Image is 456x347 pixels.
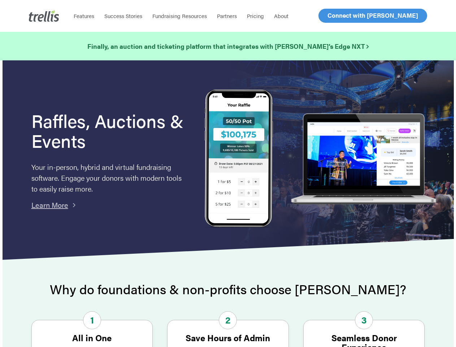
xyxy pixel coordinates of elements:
span: 3 [355,311,373,329]
span: 2 [219,311,237,329]
a: About [269,12,294,20]
span: Fundraising Resources [152,12,207,20]
img: Trellis Raffles, Auctions and Event Fundraising [204,89,273,229]
span: Partners [217,12,237,20]
a: Fundraising Resources [147,12,212,20]
span: Success Stories [104,12,142,20]
a: Learn More [31,200,68,210]
strong: Finally, an auction and ticketing platform that integrates with [PERSON_NAME]’s Edge NXT [87,42,369,51]
p: Your in-person, hybrid and virtual fundraising software. Engage your donors with modern tools to ... [31,162,186,194]
a: Pricing [242,12,269,20]
span: Pricing [247,12,264,20]
h1: Raffles, Auctions & Events [31,111,186,150]
a: Connect with [PERSON_NAME] [318,9,427,23]
a: Partners [212,12,242,20]
span: About [274,12,288,20]
strong: All in One [72,331,112,344]
span: Features [74,12,94,20]
a: Features [69,12,99,20]
span: Connect with [PERSON_NAME] [327,11,418,20]
img: rafflelaptop_mac_optim.png [288,113,439,205]
a: Finally, an auction and ticketing platform that integrates with [PERSON_NAME]’s Edge NXT [87,41,369,51]
h2: Why do foundations & non-profits choose [PERSON_NAME]? [31,282,425,296]
a: Success Stories [99,12,147,20]
span: 1 [83,311,101,329]
img: Trellis [29,10,59,22]
strong: Save Hours of Admin [186,331,270,344]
